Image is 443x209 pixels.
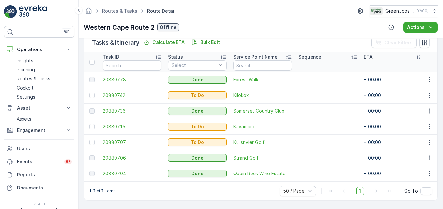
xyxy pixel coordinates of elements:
[17,105,61,111] p: Asset
[103,139,161,146] a: 20880707
[89,124,95,129] div: Toggle Row Selected
[89,155,95,160] div: Toggle Row Selected
[168,170,227,177] button: Done
[233,92,292,99] a: Kilokox
[89,140,95,145] div: Toggle Row Selected
[152,39,185,46] p: Calculate ETA
[191,92,204,99] p: To Do
[403,22,438,33] button: Actions
[102,8,137,14] a: Routes & Tasks
[103,54,119,60] p: Task ID
[407,24,425,31] p: Actions
[233,60,292,71] input: Search
[17,94,35,100] p: Settings
[17,76,50,82] p: Routes & Tasks
[191,155,204,161] p: Done
[4,181,74,194] a: Documents
[298,54,321,60] p: Sequence
[17,185,72,191] p: Documents
[4,102,74,115] button: Asset
[4,142,74,155] a: Users
[191,139,204,146] p: To Do
[360,88,426,103] td: + 00:00
[66,159,70,164] p: 82
[4,43,74,56] button: Operations
[360,72,426,88] td: + 00:00
[103,108,161,114] a: 20880736
[17,85,34,91] p: Cockpit
[360,150,426,166] td: + 00:00
[168,76,227,84] button: Done
[63,29,70,35] p: ⌘B
[103,170,161,177] span: 20880704
[14,83,74,92] a: Cockpit
[92,38,139,47] p: Tasks & Itinerary
[412,8,429,14] p: ( +02:00 )
[103,155,161,161] a: 20880706
[360,166,426,181] td: + 00:00
[160,24,176,31] p: Offline
[168,154,227,162] button: Done
[233,139,292,146] a: Kuilsrivier Golf
[233,123,292,130] a: Kayamandi
[89,93,95,98] div: Toggle Row Selected
[17,172,72,178] p: Reports
[371,37,417,48] button: Clear Filters
[17,159,60,165] p: Events
[370,5,438,17] button: GreenJobs(+02:00)
[157,23,179,31] button: Offline
[200,39,220,46] p: Bulk Edit
[168,107,227,115] button: Done
[233,54,278,60] p: Service Point Name
[89,188,115,194] p: 1-7 of 7 items
[14,65,74,74] a: Planning
[360,134,426,150] td: + 00:00
[4,202,74,206] span: v 1.48.1
[89,77,95,82] div: Toggle Row Selected
[89,108,95,114] div: Toggle Row Selected
[103,92,161,99] span: 20880742
[356,187,364,195] span: 1
[4,5,17,18] img: logo
[89,171,95,176] div: Toggle Row Selected
[103,60,161,71] input: Search
[17,66,35,73] p: Planning
[404,188,418,194] span: Go To
[19,5,47,18] img: logo_light-DOdMpM7g.png
[17,146,72,152] p: Users
[103,77,161,83] a: 20880778
[85,10,92,15] a: Homepage
[360,119,426,134] td: + 00:00
[14,115,74,124] a: Assets
[17,116,31,122] p: Assets
[17,127,61,133] p: Engagement
[17,57,33,64] p: Insights
[103,123,161,130] a: 20880715
[233,108,292,114] a: Somerset Country Club
[17,46,61,53] p: Operations
[233,77,292,83] a: Forest Walk
[233,155,292,161] a: Strand Golf
[168,123,227,131] button: To Do
[191,123,204,130] p: To Do
[4,124,74,137] button: Engagement
[384,39,413,46] p: Clear Filters
[370,7,383,15] img: Green_Jobs_Logo.png
[233,170,292,177] a: Quoin Rock Wine Estate
[364,54,373,60] p: ETA
[14,92,74,102] a: Settings
[146,8,177,14] span: Route Detail
[191,170,204,177] p: Done
[14,56,74,65] a: Insights
[4,168,74,181] a: Reports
